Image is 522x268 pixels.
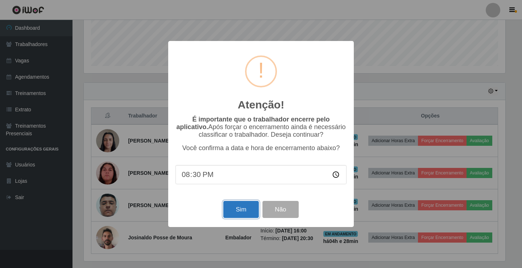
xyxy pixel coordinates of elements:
[223,201,258,218] button: Sim
[175,116,347,139] p: Após forçar o encerramento ainda é necessário classificar o trabalhador. Deseja continuar?
[176,116,330,131] b: É importante que o trabalhador encerre pelo aplicativo.
[262,201,298,218] button: Não
[238,98,284,111] h2: Atenção!
[175,144,347,152] p: Você confirma a data e hora de encerramento abaixo?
